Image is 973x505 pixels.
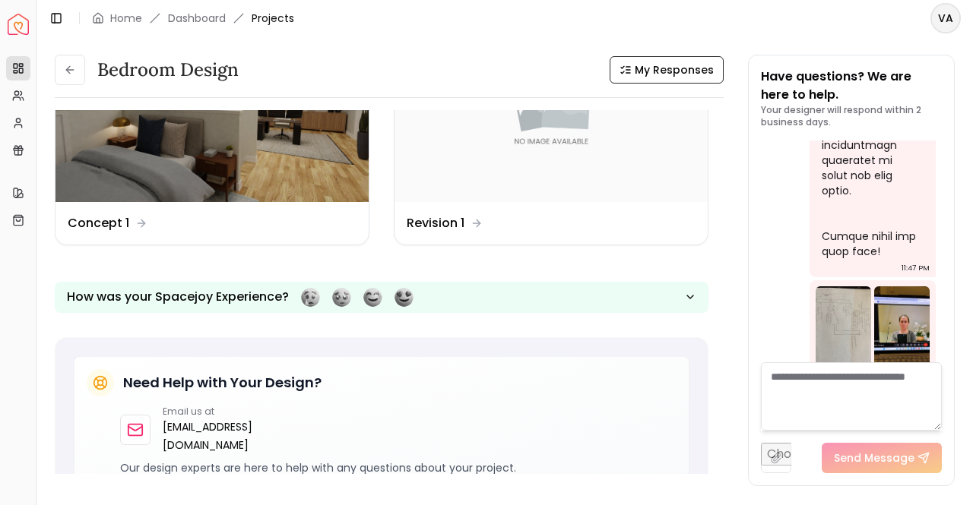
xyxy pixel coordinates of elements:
p: Our design experts are here to help with any questions about your project. [120,460,677,475]
a: Concept 1Concept 1 [55,25,369,245]
a: Home [110,11,142,26]
img: Revision 1 [395,26,708,202]
p: Your designer will respond within 2 business days. [761,104,942,128]
nav: breadcrumb [92,11,294,26]
button: How was your Spacejoy Experience?Feeling terribleFeeling badFeeling goodFeeling awesome [55,282,708,313]
h5: Need Help with Your Design? [123,372,322,393]
a: Dashboard [168,11,226,26]
p: Email us at [163,406,252,418]
p: Have questions? We are here to help. [761,68,942,104]
img: Concept 1 [55,26,369,202]
span: VA [932,5,959,32]
a: [EMAIL_ADDRESS][DOMAIN_NAME] [163,418,252,454]
a: Spacejoy [8,14,29,35]
div: 11:47 PM [902,260,930,276]
dd: Revision 1 [407,214,464,232]
img: Chat Image [874,286,930,400]
button: My Responses [610,56,724,84]
span: My Responses [635,62,714,77]
button: VA [930,3,961,33]
h3: Bedroom Design [97,58,239,82]
img: Spacejoy Logo [8,14,29,35]
span: Projects [252,11,294,26]
p: How was your Spacejoy Experience? [67,288,289,306]
dd: Concept 1 [68,214,129,232]
img: Chat Image [816,286,871,400]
